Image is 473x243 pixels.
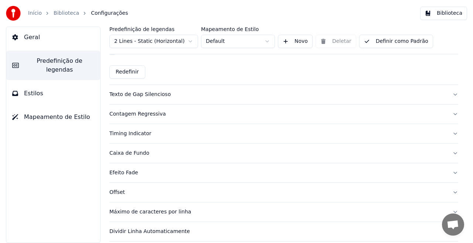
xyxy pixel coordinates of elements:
[109,85,458,104] button: Texto de Gap Silencioso
[442,213,464,236] div: Bate-papo aberto
[25,57,94,74] span: Predefinição de legendas
[109,189,446,196] div: Offset
[420,7,467,20] button: Biblioteca
[109,222,458,241] button: Dividir Linha Automaticamente
[109,110,446,118] div: Contagem Regressiva
[24,89,43,98] span: Estilos
[109,202,458,222] button: Máximo de caracteres por linha
[109,228,446,235] div: Dividir Linha Automaticamente
[359,35,433,48] button: Definir como Padrão
[6,51,100,80] button: Predefinição de legendas
[109,124,458,143] button: Timing Indicator
[24,113,90,121] span: Mapeamento de Estilo
[109,208,446,216] div: Máximo de caracteres por linha
[6,107,100,127] button: Mapeamento de Estilo
[201,27,275,32] label: Mapeamento de Estilo
[109,65,145,79] button: Redefinir
[6,83,100,104] button: Estilos
[109,105,458,124] button: Contagem Regressiva
[28,10,42,17] a: Início
[24,33,40,42] span: Geral
[6,6,21,21] img: youka
[109,27,198,32] label: Predefinição de legendas
[28,10,128,17] nav: breadcrumb
[109,130,446,137] div: Timing Indicator
[109,91,446,98] div: Texto de Gap Silencioso
[109,144,458,163] button: Caixa de Fundo
[109,169,446,177] div: Efeito Fade
[109,150,446,157] div: Caixa de Fundo
[109,183,458,202] button: Offset
[109,163,458,182] button: Efeito Fade
[278,35,313,48] button: Novo
[91,10,128,17] span: Configurações
[6,27,100,48] button: Geral
[54,10,79,17] a: Biblioteca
